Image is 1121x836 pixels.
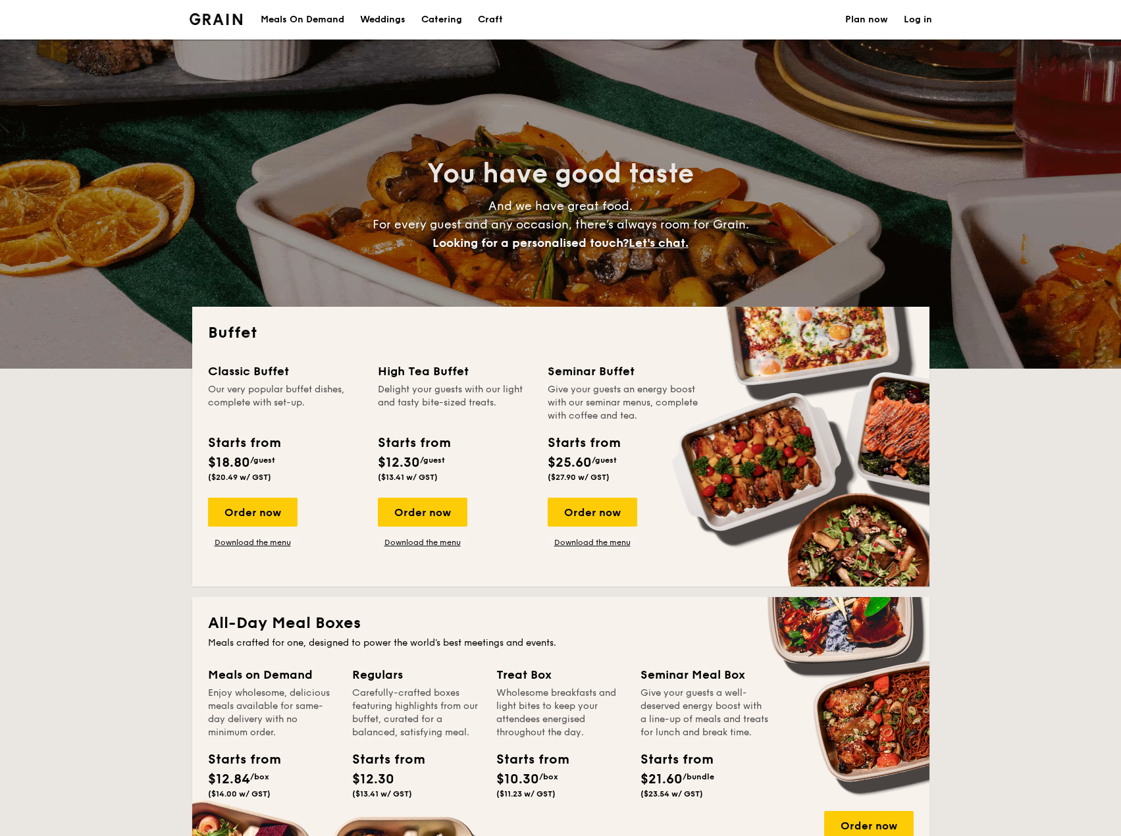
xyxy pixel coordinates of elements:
[548,383,702,423] div: Give your guests an energy boost with our seminar menus, complete with coffee and tea.
[352,789,412,798] span: ($13.41 w/ GST)
[548,455,592,471] span: $25.60
[208,771,250,787] span: $12.84
[629,236,689,250] span: Let's chat.
[378,498,467,527] div: Order now
[496,771,539,787] span: $10.30
[640,750,700,770] div: Starts from
[352,771,394,787] span: $12.30
[432,236,629,250] span: Looking for a personalised touch?
[208,537,298,548] a: Download the menu
[496,789,556,798] span: ($11.23 w/ GST)
[208,455,250,471] span: $18.80
[208,613,914,634] h2: All-Day Meal Boxes
[640,666,769,684] div: Seminar Meal Box
[208,433,280,453] div: Starts from
[427,158,694,190] span: You have good taste
[496,666,625,684] div: Treat Box
[208,362,362,380] div: Classic Buffet
[683,772,714,781] span: /bundle
[208,383,362,423] div: Our very popular buffet dishes, complete with set-up.
[250,772,269,781] span: /box
[420,456,445,465] span: /guest
[548,498,637,527] div: Order now
[548,473,610,482] span: ($27.90 w/ GST)
[373,199,749,250] span: And we have great food. For every guest and any occasion, there’s always room for Grain.
[208,687,336,739] div: Enjoy wholesome, delicious meals available for same-day delivery with no minimum order.
[378,362,532,380] div: High Tea Buffet
[352,666,481,684] div: Regulars
[208,789,271,798] span: ($14.00 w/ GST)
[208,498,298,527] div: Order now
[208,473,271,482] span: ($20.49 w/ GST)
[378,537,467,548] a: Download the menu
[548,362,702,380] div: Seminar Buffet
[592,456,617,465] span: /guest
[496,750,556,770] div: Starts from
[208,666,336,684] div: Meals on Demand
[548,537,637,548] a: Download the menu
[208,637,914,650] div: Meals crafted for one, designed to power the world's best meetings and events.
[378,473,438,482] span: ($13.41 w/ GST)
[208,323,914,344] h2: Buffet
[190,13,243,25] a: Logotype
[378,383,532,423] div: Delight your guests with our light and tasty bite-sized treats.
[640,687,769,739] div: Give your guests a well-deserved energy boost with a line-up of meals and treats for lunch and br...
[640,771,683,787] span: $21.60
[190,13,243,25] img: Grain
[378,433,450,453] div: Starts from
[250,456,275,465] span: /guest
[352,687,481,739] div: Carefully-crafted boxes featuring highlights from our buffet, curated for a balanced, satisfying ...
[539,772,558,781] span: /box
[378,455,420,471] span: $12.30
[548,433,619,453] div: Starts from
[496,687,625,739] div: Wholesome breakfasts and light bites to keep your attendees energised throughout the day.
[352,750,411,770] div: Starts from
[640,789,703,798] span: ($23.54 w/ GST)
[208,750,267,770] div: Starts from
